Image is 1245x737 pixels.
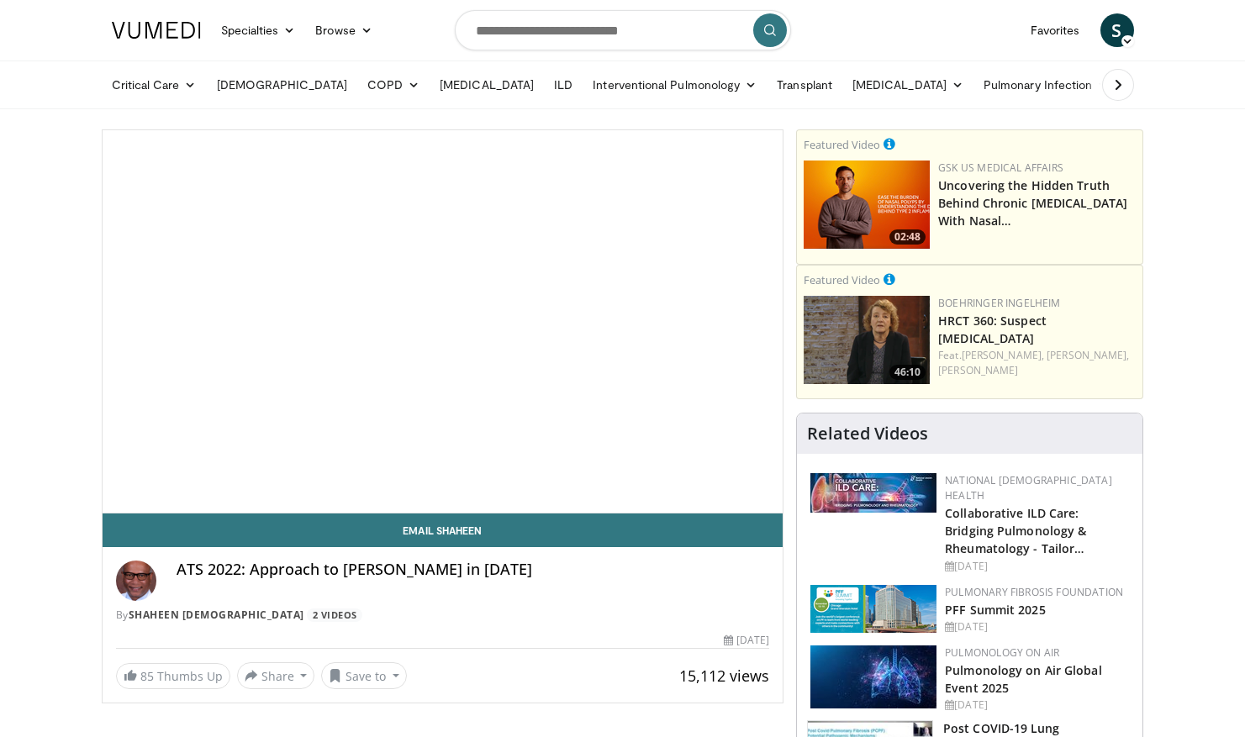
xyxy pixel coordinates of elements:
[938,296,1060,310] a: Boehringer Ingelheim
[842,68,973,102] a: [MEDICAL_DATA]
[116,608,770,623] div: By
[938,363,1018,377] a: [PERSON_NAME]
[1047,348,1129,362] a: [PERSON_NAME],
[177,561,770,579] h4: ATS 2022: Approach to [PERSON_NAME] in [DATE]
[945,645,1059,660] a: Pulmonology on Air
[767,68,842,102] a: Transplant
[116,663,230,689] a: 85 Thumbs Up
[804,161,930,249] img: d04c7a51-d4f2-46f9-936f-c139d13e7fbe.png.150x105_q85_crop-smart_upscale.png
[938,161,1063,175] a: GSK US Medical Affairs
[945,559,1129,574] div: [DATE]
[140,668,154,684] span: 85
[679,666,769,686] span: 15,112 views
[455,10,791,50] input: Search topics, interventions
[207,68,357,102] a: [DEMOGRAPHIC_DATA]
[945,505,1086,556] a: Collaborative ILD Care: Bridging Pulmonology & Rheumatology - Tailor…
[307,608,362,623] a: 2 Videos
[945,698,1129,713] div: [DATE]
[804,137,880,152] small: Featured Video
[938,348,1136,378] div: Feat.
[807,424,928,444] h4: Related Videos
[116,561,156,601] img: Avatar
[103,130,783,513] video-js: Video Player
[804,161,930,249] a: 02:48
[938,177,1127,229] a: Uncovering the Hidden Truth Behind Chronic [MEDICAL_DATA] With Nasal…
[804,296,930,384] a: 46:10
[1100,13,1134,47] a: S
[945,619,1129,634] div: [DATE]
[945,585,1123,599] a: Pulmonary Fibrosis Foundation
[945,473,1112,503] a: National [DEMOGRAPHIC_DATA] Health
[945,662,1102,696] a: Pulmonology on Air Global Event 2025
[430,68,544,102] a: [MEDICAL_DATA]
[305,13,382,47] a: Browse
[544,68,583,102] a: ILD
[810,473,936,513] img: 7e341e47-e122-4d5e-9c74-d0a8aaff5d49.jpg.150x105_q85_autocrop_double_scale_upscale_version-0.2.jpg
[962,348,1044,362] a: [PERSON_NAME],
[889,229,926,245] span: 02:48
[945,602,1046,618] a: PFF Summit 2025
[237,662,315,689] button: Share
[810,645,936,708] img: ba18d8f0-9906-4a98-861f-60482623d05e.jpeg.150x105_q85_autocrop_double_scale_upscale_version-0.2.jpg
[357,68,430,102] a: COPD
[112,22,201,39] img: VuMedi Logo
[810,585,936,633] img: 84d5d865-2f25-481a-859d-520685329e32.png.150x105_q85_autocrop_double_scale_upscale_version-0.2.png
[129,608,304,622] a: Shaheen [DEMOGRAPHIC_DATA]
[804,272,880,287] small: Featured Video
[973,68,1119,102] a: Pulmonary Infection
[211,13,306,47] a: Specialties
[321,662,407,689] button: Save to
[102,68,207,102] a: Critical Care
[724,633,769,648] div: [DATE]
[103,513,783,547] a: Email Shaheen
[1021,13,1090,47] a: Favorites
[804,296,930,384] img: 8340d56b-4f12-40ce-8f6a-f3da72802623.png.150x105_q85_crop-smart_upscale.png
[938,313,1047,346] a: HRCT 360: Suspect [MEDICAL_DATA]
[583,68,767,102] a: Interventional Pulmonology
[889,365,926,380] span: 46:10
